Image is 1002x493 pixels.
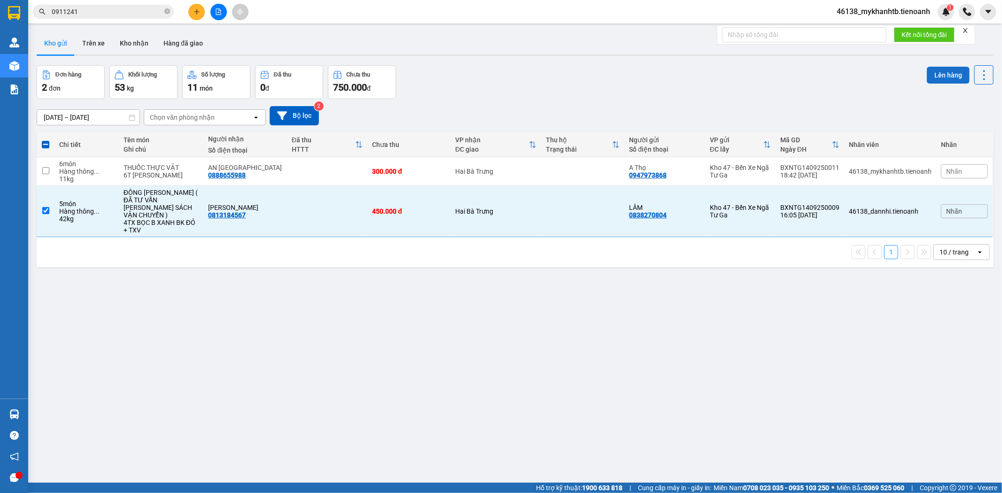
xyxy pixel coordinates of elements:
[367,85,371,92] span: đ
[8,6,20,20] img: logo-vxr
[829,6,938,17] span: 46138_mykhanhtb.tienoanh
[124,164,199,171] div: THUỐC THỰC VẬT
[94,208,100,215] span: ...
[59,208,114,215] div: Hàng thông thường
[328,65,396,99] button: Chưa thu750.000đ
[37,65,105,99] button: Đơn hàng2đơn
[894,27,955,42] button: Kết nối tổng đài
[629,211,667,219] div: 0838270804
[536,483,622,493] span: Hỗ trợ kỹ thuật:
[849,168,932,175] div: 46138_mykhanhtb.tienoanh
[237,8,243,15] span: aim
[9,61,19,71] img: warehouse-icon
[546,146,612,153] div: Trạng thái
[255,65,323,99] button: Đã thu0đ
[270,106,319,125] button: Bộ lọc
[710,204,771,219] div: Kho 47 - Bến Xe Ngã Tư Ga
[946,168,962,175] span: Nhãn
[541,132,624,157] th: Toggle SortBy
[780,204,839,211] div: BXNTG1409250009
[629,483,631,493] span: |
[901,30,947,40] span: Kết nối tổng đài
[109,65,178,99] button: Khối lượng53kg
[911,483,913,493] span: |
[864,484,904,492] strong: 0369 525 060
[49,85,61,92] span: đơn
[455,168,536,175] div: Hai Bà Trưng
[347,71,371,78] div: Chưa thu
[37,32,75,54] button: Kho gửi
[124,219,199,234] div: 4TX BỌC B XANH BK ĐỎ + TXV
[10,473,19,482] span: message
[52,7,163,17] input: Tìm tên, số ĐT hoặc mã đơn
[164,8,170,16] span: close-circle
[75,32,112,54] button: Trên xe
[287,132,368,157] th: Toggle SortBy
[37,110,140,125] input: Select a date range.
[260,82,265,93] span: 0
[209,204,282,211] div: KHÁNH LY
[948,4,952,11] span: 1
[780,171,839,179] div: 18:42 [DATE]
[10,452,19,461] span: notification
[940,247,969,257] div: 10 / trang
[942,8,950,16] img: icon-new-feature
[705,132,776,157] th: Toggle SortBy
[9,38,19,47] img: warehouse-icon
[39,8,46,15] span: search
[194,8,200,15] span: plus
[582,484,622,492] strong: 1900 633 818
[372,141,446,148] div: Chưa thu
[314,101,324,111] sup: 2
[274,71,291,78] div: Đã thu
[9,409,19,419] img: warehouse-icon
[215,8,222,15] span: file-add
[55,71,81,78] div: Đơn hàng
[59,168,114,175] div: Hàng thông thường
[837,483,904,493] span: Miền Bắc
[629,204,700,211] div: LÂM
[941,141,988,148] div: Nhãn
[455,208,536,215] div: Hai Bà Trưng
[455,146,529,153] div: ĐC giao
[710,146,763,153] div: ĐC lấy
[124,189,199,219] div: ĐÔNG LẠNH ( ĐÃ TƯ VẤN CHÍNH SÁCH VẬN CHUYỂN )
[780,164,839,171] div: BXNTG1409250011
[743,484,829,492] strong: 0708 023 035 - 0935 103 250
[714,483,829,493] span: Miền Nam
[59,141,114,148] div: Chi tiết
[187,82,198,93] span: 11
[150,113,215,122] div: Chọn văn phòng nhận
[42,82,47,93] span: 2
[451,132,541,157] th: Toggle SortBy
[710,164,771,179] div: Kho 47 - Bến Xe Ngã Tư Ga
[128,71,157,78] div: Khối lượng
[849,208,932,215] div: 46138_dannhi.tienoanh
[980,4,996,20] button: caret-down
[629,136,700,144] div: Người gửi
[188,4,205,20] button: plus
[292,136,356,144] div: Đã thu
[776,132,844,157] th: Toggle SortBy
[59,200,114,208] div: 5 món
[292,146,356,153] div: HTTT
[962,27,969,34] span: close
[780,146,832,153] div: Ngày ĐH
[710,136,763,144] div: VP gửi
[546,136,612,144] div: Thu hộ
[124,171,199,179] div: 6T CHỮ XANH
[780,136,832,144] div: Mã GD
[984,8,993,16] span: caret-down
[209,164,282,171] div: AN PHÚ TN
[10,431,19,440] span: question-circle
[849,141,932,148] div: Nhân viên
[124,136,199,144] div: Tên món
[124,146,199,153] div: Ghi chú
[950,485,956,491] span: copyright
[209,135,282,143] div: Người nhận
[112,32,156,54] button: Kho nhận
[209,171,246,179] div: 0888655988
[182,65,250,99] button: Số lượng11món
[333,82,367,93] span: 750.000
[265,85,269,92] span: đ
